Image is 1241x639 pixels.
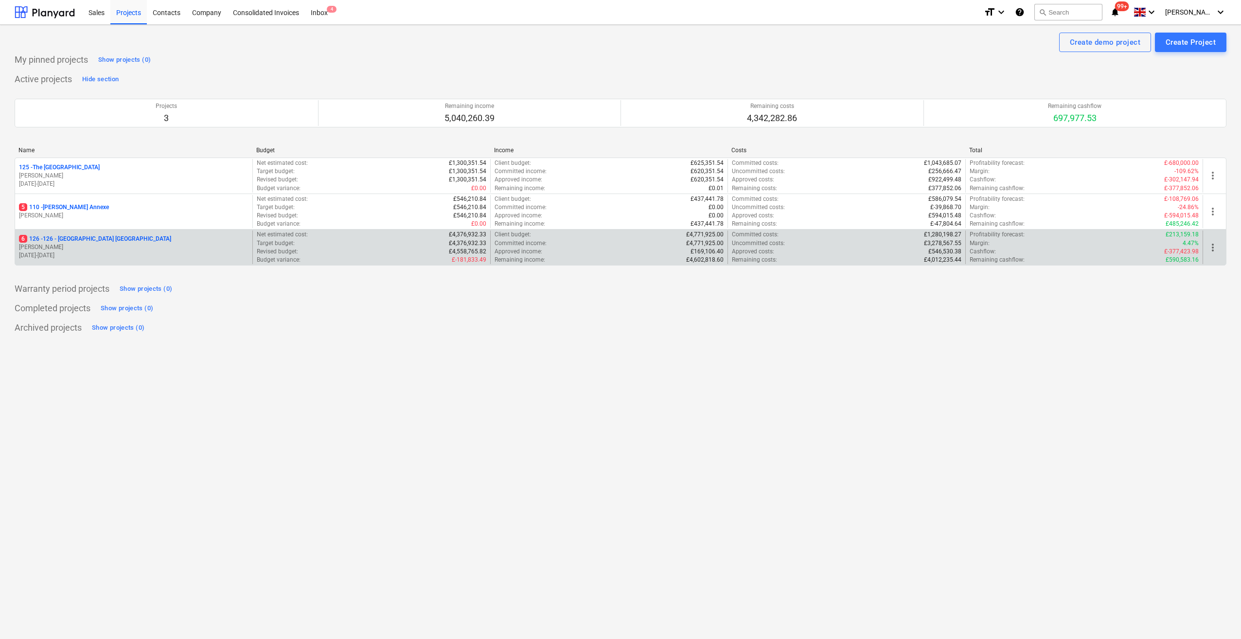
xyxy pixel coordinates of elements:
[1166,231,1199,239] p: £213,159.18
[449,239,486,248] p: £4,376,932.33
[1034,4,1102,20] button: Search
[449,159,486,167] p: £1,300,351.54
[257,167,295,176] p: Target budget :
[19,163,100,172] p: 125 - The [GEOGRAPHIC_DATA]
[1164,176,1199,184] p: £-302,147.94
[1164,212,1199,220] p: £-594,015.48
[691,220,724,228] p: £437,441.78
[691,195,724,203] p: £437,441.78
[15,54,88,66] p: My pinned projects
[444,102,495,110] p: Remaining income
[732,220,777,228] p: Remaining costs :
[691,248,724,256] p: £169,106.40
[686,256,724,264] p: £4,602,818.60
[732,184,777,193] p: Remaining costs :
[257,248,298,256] p: Revised budget :
[19,203,27,211] span: 5
[1164,248,1199,256] p: £-377,423.98
[1215,6,1226,18] i: keyboard_arrow_down
[1164,184,1199,193] p: £-377,852.06
[995,6,1007,18] i: keyboard_arrow_down
[494,147,724,154] div: Income
[156,102,177,110] p: Projects
[732,248,774,256] p: Approved costs :
[686,231,724,239] p: £4,771,925.00
[1048,112,1101,124] p: 697,977.53
[970,203,990,212] p: Margin :
[709,184,724,193] p: £0.01
[970,212,996,220] p: Cashflow :
[1183,239,1199,248] p: 4.47%
[19,235,27,243] span: 6
[495,212,542,220] p: Approved income :
[495,184,545,193] p: Remaining income :
[156,112,177,124] p: 3
[257,231,308,239] p: Net estimated cost :
[15,73,72,85] p: Active projects
[928,248,961,256] p: £546,530.38
[452,256,486,264] p: £-181,833.49
[1015,6,1025,18] i: Knowledge base
[928,176,961,184] p: £922,499.48
[924,239,961,248] p: £3,278,567.55
[1059,33,1151,52] button: Create demo project
[924,231,961,239] p: £1,280,198.27
[1146,6,1157,18] i: keyboard_arrow_down
[732,203,785,212] p: Uncommitted costs :
[969,147,1199,154] div: Total
[449,248,486,256] p: £4,558,765.82
[924,256,961,264] p: £4,012,235.44
[970,248,996,256] p: Cashflow :
[495,248,542,256] p: Approved income :
[101,303,153,314] div: Show projects (0)
[1165,8,1214,16] span: [PERSON_NAME]
[80,71,121,87] button: Hide section
[1207,170,1219,181] span: more_vert
[453,195,486,203] p: £546,210.84
[15,283,109,295] p: Warranty period projects
[930,220,961,228] p: £-47,804.64
[453,212,486,220] p: £546,210.84
[1039,8,1046,16] span: search
[691,159,724,167] p: £625,351.54
[495,195,531,203] p: Client budget :
[257,176,298,184] p: Revised budget :
[1166,36,1216,49] div: Create Project
[257,256,301,264] p: Budget variance :
[709,203,724,212] p: £0.00
[731,147,961,154] div: Costs
[691,167,724,176] p: £620,351.54
[924,159,961,167] p: £1,043,685.07
[732,167,785,176] p: Uncommitted costs :
[19,243,248,251] p: [PERSON_NAME]
[495,176,542,184] p: Approved income :
[930,203,961,212] p: £-39,868.70
[453,203,486,212] p: £546,210.84
[19,212,248,220] p: [PERSON_NAME]
[1110,6,1120,18] i: notifications
[471,184,486,193] p: £0.00
[19,203,248,220] div: 5110 -[PERSON_NAME] Annexe[PERSON_NAME]
[256,147,486,154] div: Budget
[928,195,961,203] p: £586,079.54
[747,112,797,124] p: 4,342,282.86
[1166,256,1199,264] p: £590,583.16
[1192,592,1241,639] iframe: Chat Widget
[732,231,779,239] p: Committed costs :
[98,54,151,66] div: Show projects (0)
[92,322,144,334] div: Show projects (0)
[82,74,119,85] div: Hide section
[257,239,295,248] p: Target budget :
[732,195,779,203] p: Committed costs :
[732,256,777,264] p: Remaining costs :
[18,147,248,154] div: Name
[120,284,172,295] div: Show projects (0)
[970,239,990,248] p: Margin :
[970,231,1025,239] p: Profitability forecast :
[257,184,301,193] p: Budget variance :
[495,256,545,264] p: Remaining income :
[970,184,1025,193] p: Remaining cashflow :
[96,52,153,68] button: Show projects (0)
[732,159,779,167] p: Committed costs :
[449,231,486,239] p: £4,376,932.33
